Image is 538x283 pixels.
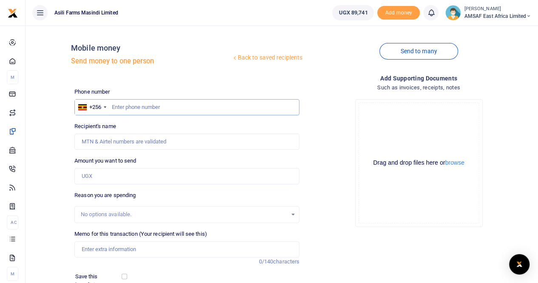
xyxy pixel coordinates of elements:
li: Ac [7,215,18,229]
span: UGX 89,741 [339,9,367,17]
div: No options available. [81,210,287,219]
small: [PERSON_NAME] [464,6,531,13]
a: UGX 89,741 [332,5,374,20]
img: logo-small [8,8,18,18]
label: Recipient's name [74,122,116,131]
a: Add money [377,9,420,15]
label: Reason you are spending [74,191,136,200]
input: Enter phone number [74,99,299,115]
a: Send to many [379,43,458,60]
input: UGX [74,168,299,184]
label: Amount you want to send [74,157,136,165]
h4: Add supporting Documents [306,74,531,83]
h5: Send money to one person [71,57,231,66]
label: Memo for this transaction (Your recipient will see this) [74,230,207,238]
div: +256 [89,103,101,111]
li: Wallet ballance [329,5,377,20]
a: logo-small logo-large logo-large [8,9,18,16]
label: Phone number [74,88,110,96]
a: Back to saved recipients [231,50,303,66]
a: profile-user [PERSON_NAME] AMSAF East Africa Limited [445,5,531,20]
h4: Such as invoices, receipts, notes [306,83,531,92]
li: M [7,267,18,281]
div: File Uploader [355,99,483,227]
div: Uganda: +256 [75,100,109,115]
span: AMSAF East Africa Limited [464,12,531,20]
li: M [7,70,18,84]
div: Drag and drop files here or [359,159,479,167]
button: browse [445,160,464,166]
input: MTN & Airtel numbers are validated [74,134,299,150]
h4: Mobile money [71,43,231,53]
span: Asili Farms Masindi Limited [51,9,122,17]
img: profile-user [445,5,461,20]
input: Enter extra information [74,241,299,257]
li: Toup your wallet [377,6,420,20]
span: characters [273,258,299,265]
span: Add money [377,6,420,20]
div: Open Intercom Messenger [509,254,529,274]
span: 0/140 [259,258,273,265]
